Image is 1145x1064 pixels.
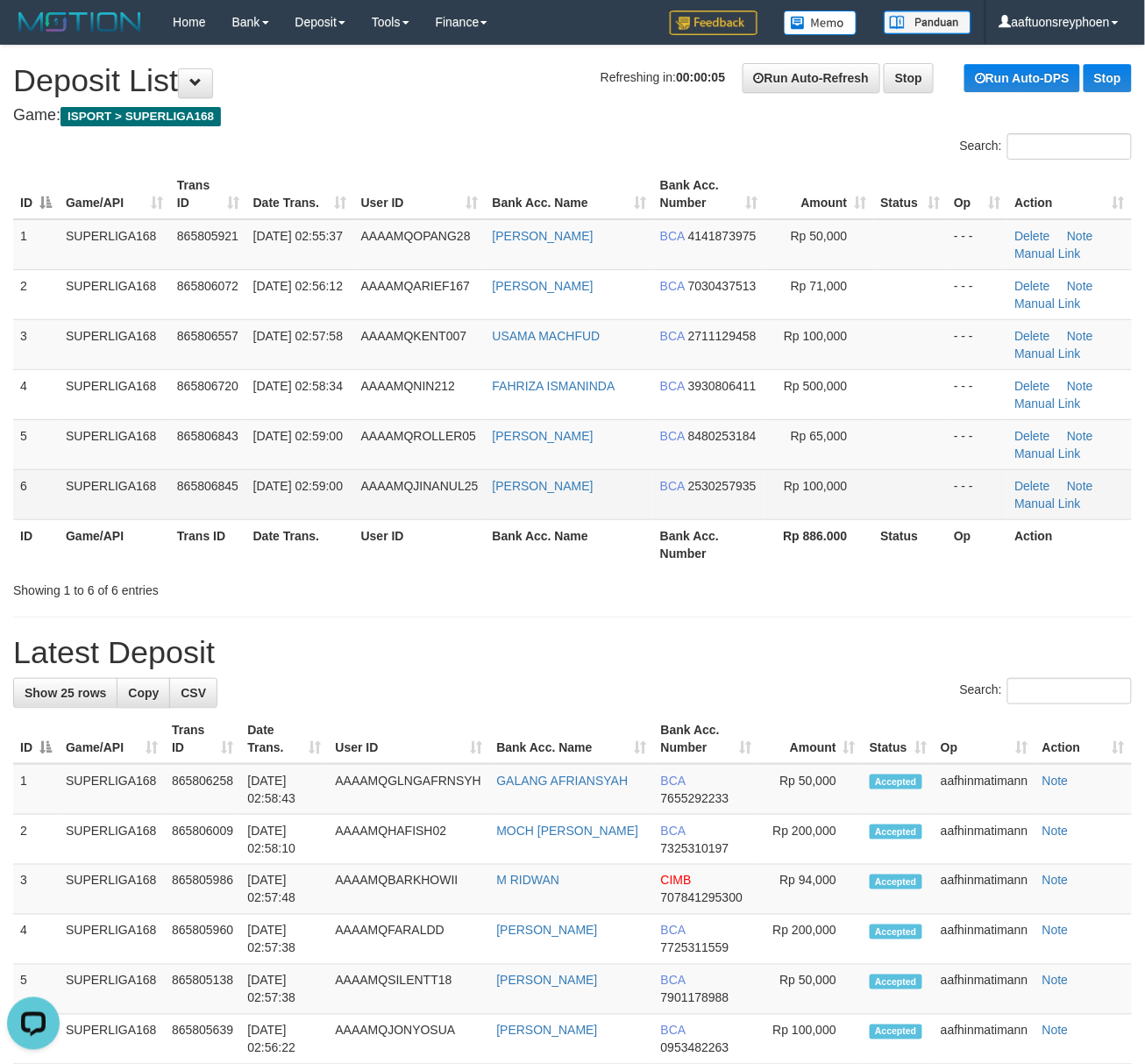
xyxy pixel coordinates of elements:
[240,815,328,865] td: [DATE] 02:58:10
[253,279,343,293] span: [DATE] 02:56:12
[934,965,1035,1015] td: aafhinmatimann
[660,429,685,443] span: BCA
[493,429,594,443] a: [PERSON_NAME]
[653,169,765,219] th: Bank Acc. Number: activate to sort column ascending
[947,519,1007,569] th: Op
[661,891,743,905] span: Copy 707841295300 to clipboard
[7,7,60,60] button: Open LiveChat chat widget
[253,479,343,493] span: [DATE] 02:59:00
[1014,279,1049,293] a: Delete
[1007,678,1132,704] input: Search:
[688,479,757,493] span: Copy 2530257935 to clipboard
[791,229,848,243] span: Rp 50,000
[784,479,847,493] span: Rp 100,000
[947,469,1007,519] td: - - -
[25,686,106,700] span: Show 25 rows
[59,519,170,569] th: Game/API
[361,479,479,493] span: AAAAMQJINANUL25
[947,169,1007,219] th: Op: activate to sort column ascending
[496,924,597,938] a: [PERSON_NAME]
[13,63,1132,98] h1: Deposit List
[670,11,757,35] img: Feedback.jpg
[884,11,971,34] img: panduan.png
[765,169,873,219] th: Amount: activate to sort column ascending
[13,635,1132,670] h1: Latest Deposit
[870,875,922,889] span: Accepted
[13,469,59,519] td: 6
[784,11,857,35] img: Button%20Memo.svg
[13,269,59,319] td: 2
[177,429,238,443] span: 865806843
[784,379,847,393] span: Rp 500,000
[947,319,1007,369] td: - - -
[743,63,880,93] a: Run Auto-Refresh
[1014,346,1081,361] a: Manual Link
[165,865,240,915] td: 865805986
[496,874,559,888] a: M RIDWAN
[1014,246,1081,261] a: Manual Link
[874,519,948,569] th: Status
[253,229,343,243] span: [DATE] 02:55:37
[1014,396,1081,411] a: Manual Link
[361,279,471,293] span: AAAAMQARIEF167
[934,714,1035,764] th: Op: activate to sort column ascending
[181,686,206,700] span: CSV
[59,815,165,865] td: SUPERLIGA168
[328,764,489,815] td: AAAAMQGLNGAFRNSYH
[791,279,848,293] span: Rp 71,000
[328,915,489,965] td: AAAAMQFARALDD
[165,815,240,865] td: 865806009
[246,519,354,569] th: Date Trans.
[59,269,170,319] td: SUPERLIGA168
[759,965,863,1015] td: Rp 50,000
[934,815,1035,865] td: aafhinmatimann
[964,64,1080,92] a: Run Auto-DPS
[361,229,471,243] span: AAAAMQOPANG28
[59,169,170,219] th: Game/API: activate to sort column ascending
[960,133,1132,160] label: Search:
[934,764,1035,815] td: aafhinmatimann
[13,714,59,764] th: ID: activate to sort column descending
[13,764,59,815] td: 1
[765,519,873,569] th: Rp 886.000
[493,379,615,393] a: FAHRIZA ISMANINDA
[493,229,594,243] a: [PERSON_NAME]
[1014,496,1081,511] a: Manual Link
[688,329,757,343] span: Copy 2711129458 to clipboard
[947,219,1007,270] td: - - -
[1014,379,1049,393] a: Delete
[759,764,863,815] td: Rp 50,000
[660,279,685,293] span: BCA
[660,329,685,343] span: BCA
[1067,279,1093,293] a: Note
[59,714,165,764] th: Game/API: activate to sort column ascending
[489,714,653,764] th: Bank Acc. Name: activate to sort column ascending
[759,865,863,915] td: Rp 94,000
[934,915,1035,965] td: aafhinmatimann
[328,714,489,764] th: User ID: activate to sort column ascending
[661,1024,686,1038] span: BCA
[177,479,238,493] span: 865806845
[13,915,59,965] td: 4
[59,419,170,469] td: SUPERLIGA168
[253,429,343,443] span: [DATE] 02:59:00
[13,865,59,915] td: 3
[493,479,594,493] a: [PERSON_NAME]
[1067,479,1093,493] a: Note
[870,775,922,789] span: Accepted
[493,329,601,343] a: USAMA MACHFUD
[493,279,594,293] a: [PERSON_NAME]
[661,974,686,988] span: BCA
[240,965,328,1015] td: [DATE] 02:57:38
[253,329,343,343] span: [DATE] 02:57:58
[13,319,59,369] td: 3
[1084,64,1132,92] a: Stop
[486,169,653,219] th: Bank Acc. Name: activate to sort column ascending
[660,479,685,493] span: BCA
[1067,429,1093,443] a: Note
[947,419,1007,469] td: - - -
[246,169,354,219] th: Date Trans.: activate to sort column ascending
[960,678,1132,704] label: Search:
[1014,329,1049,343] a: Delete
[165,965,240,1015] td: 865805138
